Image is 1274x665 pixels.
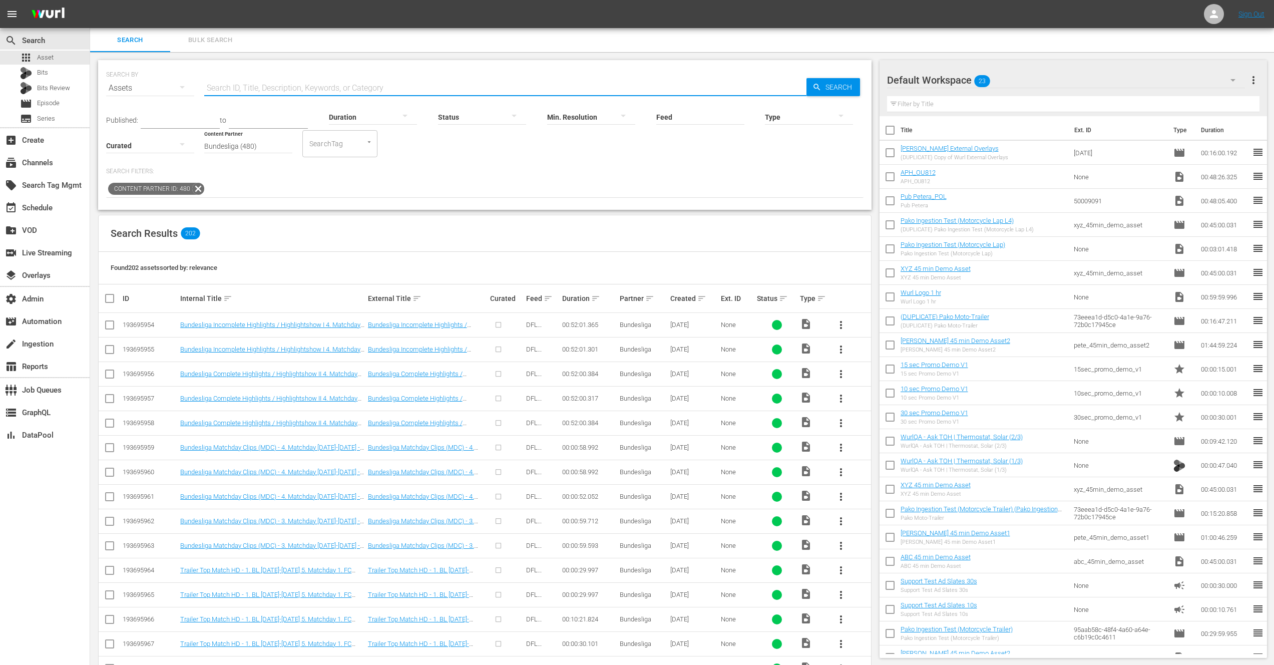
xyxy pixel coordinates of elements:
[223,294,232,303] span: sort
[901,505,1062,520] a: Pako Ingestion Test (Motorcycle Trailer) (Pako Ingestion Test (No Ads Variant) AAA)
[1173,483,1185,495] span: Video
[1197,381,1252,405] td: 00:00:10.008
[106,167,864,176] p: Search Filters:
[5,224,17,236] span: VOD
[5,429,17,441] span: DataPool
[562,346,617,353] div: 00:52:01.301
[1070,213,1169,237] td: xyz_45min_demo_asset
[1252,531,1264,543] span: reorder
[901,601,977,609] a: Support Test Ad Slates 10s
[721,468,754,476] div: None
[1197,357,1252,381] td: 00:00:15.001
[800,465,812,477] span: Video
[20,98,32,110] span: Episode
[1252,483,1264,495] span: reorder
[1173,291,1185,303] span: Video
[562,419,617,427] div: 00:52:00.384
[835,393,847,405] span: more_vert
[1252,218,1264,230] span: reorder
[562,468,617,476] div: 00:00:58.992
[1173,458,1185,472] span: Bits
[5,134,17,146] span: Create
[901,217,1014,224] a: Pako Ingestion Test (Motorcycle Lap L4)
[670,493,718,500] div: [DATE]
[829,485,853,509] button: more_vert
[901,337,1010,345] a: [PERSON_NAME] 45 min Demo Asset2
[835,442,847,454] span: more_vert
[829,583,853,607] button: more_vert
[721,370,754,378] div: None
[620,517,651,525] span: Bundesliga
[526,517,548,540] span: DFL Product Feed
[96,35,164,46] span: Search
[111,227,178,239] span: Search Results
[562,517,617,525] div: 00:00:59.712
[1197,405,1252,429] td: 00:00:30.001
[5,35,17,47] span: Search
[800,539,812,551] span: Video
[1252,266,1264,278] span: reorder
[901,539,1010,545] div: [PERSON_NAME] 45 min Demo Asset1
[901,313,989,320] a: (DUPLICATE) Pako Moto-Trailer
[562,292,617,304] div: Duration
[1070,261,1169,285] td: xyz_45min_demo_asset
[1070,165,1169,189] td: None
[180,444,364,459] a: Bundesliga Matchday Clips (MDC) - 4. Matchday [DATE]-[DATE] - Top 5 Goals (T5G) | 16x9 | mp4 | ENG
[887,66,1245,94] div: Default Workspace
[1070,381,1169,405] td: 10sec_promo_demo_v1
[123,419,177,427] div: 193695958
[1070,405,1169,429] td: 30sec_promo_demo_v1
[779,294,788,303] span: sort
[1247,68,1259,92] button: more_vert
[829,558,853,582] button: more_vert
[37,98,60,108] span: Episode
[901,169,936,176] a: APH_OU812
[829,460,853,484] button: more_vert
[800,318,812,330] span: Video
[1173,363,1185,375] span: Promo
[901,481,971,489] a: XYZ 45 min Demo Asset
[180,542,364,557] a: Bundesliga Matchday Clips (MDC) - 3. Matchday [DATE]-[DATE] - Top 5 Goals (T5G) | 16x9 | mp4 | CLF
[180,566,355,581] a: Trailer Top Match HD - 1. BL [DATE]-[DATE] 5. Matchday 1. FC Köln vs. VfB Stuttgart | COM | HD (E...
[1070,525,1169,549] td: pete_45min_demo_asset1
[1197,477,1252,501] td: 00:45:00.031
[1252,411,1264,423] span: reorder
[670,370,718,378] div: [DATE]
[670,444,718,451] div: [DATE]
[901,625,1013,633] a: Pako Ingestion Test (Motorcycle Trailer)
[368,370,471,393] a: Bundesliga Complete Highlights / Highlightshow II 4. Matchday [DATE]-[DATE] | CLF (v2)
[1197,309,1252,333] td: 00:16:47.211
[901,395,968,401] div: 10 sec Promo Demo V1
[5,179,17,191] span: Search Tag Mgmt
[901,419,968,425] div: 30 sec Promo Demo V1
[670,419,718,427] div: [DATE]
[368,292,488,304] div: External Title
[901,529,1010,537] a: [PERSON_NAME] 45 min Demo Asset1
[5,293,17,305] span: Admin
[829,632,853,656] button: more_vert
[1252,242,1264,254] span: reorder
[544,294,553,303] span: sort
[1070,189,1169,213] td: 50009091
[901,491,971,497] div: XYZ 45 min Demo Asset
[526,468,548,491] span: DFL Product Feed
[123,346,177,353] div: 193695955
[1070,357,1169,381] td: 15sec_promo_demo_v1
[1173,507,1185,519] span: Episode
[829,387,853,411] button: more_vert
[800,416,812,428] span: Video
[180,321,364,336] a: Bundesliga Incomplete Highlights / Highlightshow I 4. Matchday [DATE]-[DATE] | CLF
[1252,146,1264,158] span: reorder
[364,137,374,147] button: Open
[108,183,192,195] span: Content Partner ID: 480
[412,294,421,303] span: sort
[1197,189,1252,213] td: 00:48:05.400
[526,493,548,515] span: DFL Product Feed
[901,553,971,561] a: ABC 45 min Demo Asset
[24,3,72,26] img: ans4CAIJ8jUAAAAAAAAAAAAAAAAAAAAAAAAgQb4GAAAAAAAAAAAAAAAAAAAAAAAAJMjXAAAAAAAAAAAAAAAAAAAAAAAAgAT5G...
[901,371,968,377] div: 15 sec Promo Demo V1
[1252,290,1264,302] span: reorder
[1173,147,1185,159] span: Episode
[1070,141,1169,165] td: [DATE]
[800,343,812,355] span: Video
